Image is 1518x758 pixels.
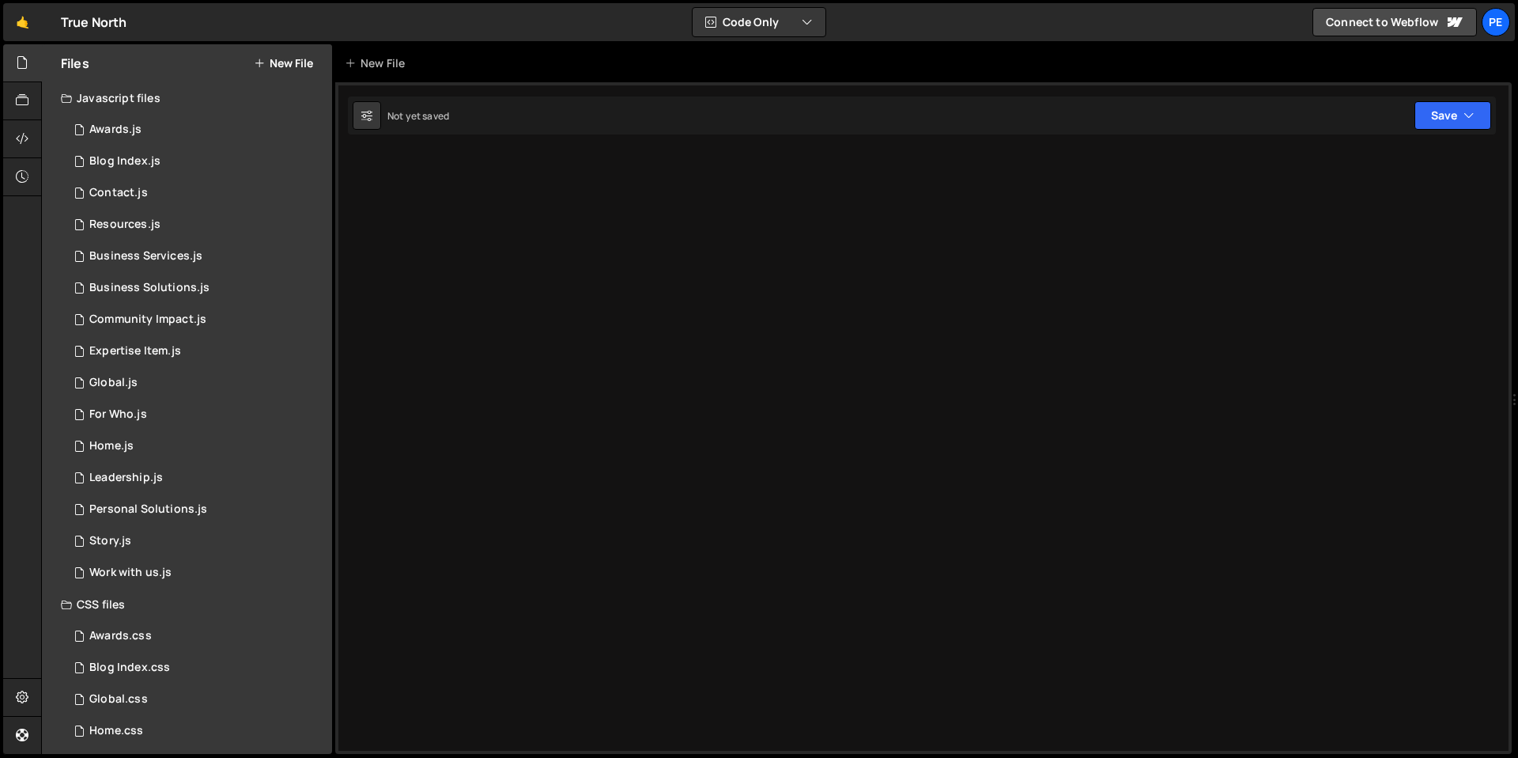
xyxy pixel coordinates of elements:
[89,344,181,358] div: Expertise Item.js
[61,241,332,272] div: 15265/41855.js
[89,249,202,263] div: Business Services.js
[61,494,332,525] div: 15265/41190.js
[61,652,332,684] div: 15265/41217.css
[89,502,207,517] div: Personal Solutions.js
[345,55,411,71] div: New File
[1414,101,1491,130] button: Save
[61,399,332,430] div: 15265/40950.js
[61,462,332,494] div: 15265/41431.js
[61,684,332,715] div: 15265/40085.css
[61,55,89,72] h2: Files
[89,724,143,738] div: Home.css
[61,209,332,241] div: 15265/43574.js
[61,13,127,32] div: True North
[89,154,160,169] div: Blog Index.js
[89,534,131,548] div: Story.js
[89,661,170,675] div: Blog Index.css
[89,629,152,643] div: Awards.css
[89,407,147,422] div: For Who.js
[42,82,332,114] div: Javascript files
[254,57,313,70] button: New File
[89,376,138,390] div: Global.js
[387,109,449,123] div: Not yet saved
[61,525,332,557] div: 15265/41470.js
[693,8,825,36] button: Code Only
[61,146,332,177] div: 15265/41334.js
[61,272,332,304] div: 15265/41786.js
[61,114,332,146] div: 15265/42961.js
[89,471,163,485] div: Leadership.js
[3,3,42,41] a: 🤙
[61,177,332,209] div: 15265/42978.js
[61,335,332,367] div: 15265/41621.js
[89,123,142,137] div: Awards.js
[61,367,332,399] div: 15265/40084.js
[1482,8,1510,36] a: Pe
[42,589,332,620] div: CSS files
[61,620,332,652] div: 15265/42962.css
[61,304,332,335] div: 15265/41843.js
[89,313,206,327] div: Community Impact.js
[61,715,332,747] div: 15265/40177.css
[89,186,148,200] div: Contact.js
[89,692,148,707] div: Global.css
[61,557,332,589] div: 15265/41878.js
[1312,8,1477,36] a: Connect to Webflow
[61,430,332,462] div: 15265/40175.js
[89,439,134,453] div: Home.js
[89,281,210,295] div: Business Solutions.js
[89,218,160,232] div: Resources.js
[89,566,172,580] div: Work with us.js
